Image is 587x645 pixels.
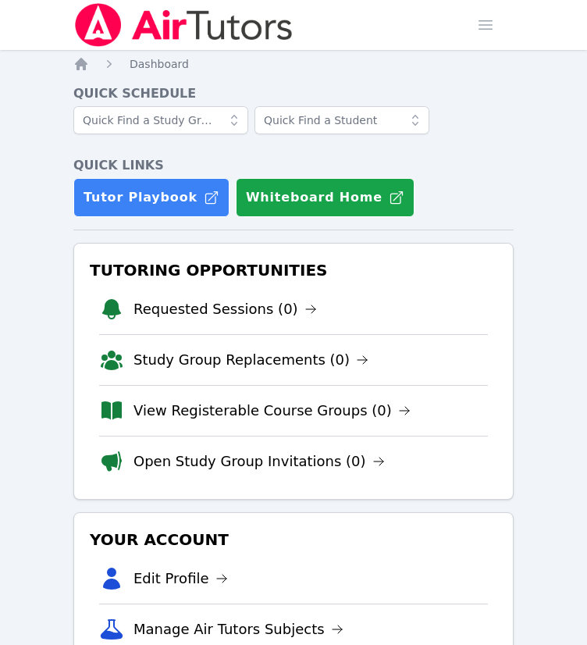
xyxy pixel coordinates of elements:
[254,106,429,134] input: Quick Find a Student
[73,3,294,47] img: Air Tutors
[133,349,368,371] a: Study Group Replacements (0)
[236,178,414,217] button: Whiteboard Home
[130,56,189,72] a: Dashboard
[73,84,514,103] h4: Quick Schedule
[87,526,500,554] h3: Your Account
[87,256,500,284] h3: Tutoring Opportunities
[133,451,385,472] a: Open Study Group Invitations (0)
[73,178,229,217] a: Tutor Playbook
[73,56,514,72] nav: Breadcrumb
[73,156,514,175] h4: Quick Links
[133,618,343,640] a: Manage Air Tutors Subjects
[130,58,189,70] span: Dashboard
[133,400,411,422] a: View Registerable Course Groups (0)
[133,568,228,590] a: Edit Profile
[73,106,248,134] input: Quick Find a Study Group
[133,298,317,320] a: Requested Sessions (0)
